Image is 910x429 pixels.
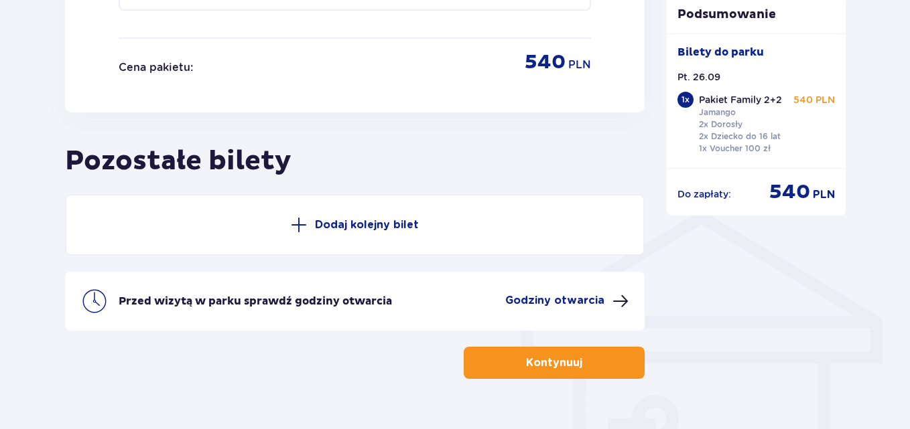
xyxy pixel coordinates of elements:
[525,50,566,75] p: 540
[677,45,764,60] p: Bilety do parku
[568,58,591,72] p: PLN
[813,187,835,202] p: PLN
[505,293,604,308] p: Godziny otwarcia
[464,347,645,379] button: Kontynuuj
[81,288,108,315] img: clock icon
[190,60,193,75] p: :
[677,187,731,201] p: Do zapłaty :
[119,294,392,309] p: Przed wizytą w parku sprawdź godziny otwarcia
[65,128,645,178] p: Pozostałe bilety
[526,355,582,370] p: Kontynuuj
[677,92,694,108] div: 1 x
[315,218,419,232] p: Dodaj kolejny bilet
[505,293,629,309] button: Godziny otwarcia
[769,179,810,205] p: 540
[677,70,720,84] p: Pt. 26.09
[793,93,835,106] p: 540 PLN
[699,106,736,118] p: Jamango
[699,118,781,155] p: 2x Dorosły 2x Dziecko do 16 lat 1x Voucher 100 zł
[65,194,645,256] button: Dodaj kolejny bilet
[699,93,782,106] p: Pakiet Family 2+2
[667,7,846,23] p: Podsumowanie
[119,60,190,75] p: Cena pakietu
